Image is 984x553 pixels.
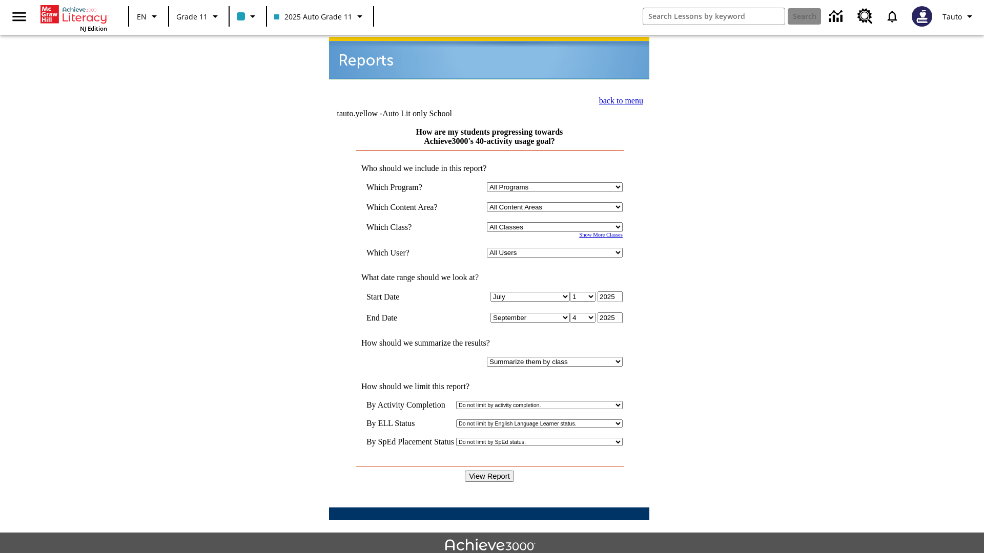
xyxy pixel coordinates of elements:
div: Home [40,3,107,32]
td: Which Class? [366,222,453,232]
td: By SpEd Placement Status [366,437,454,446]
button: Open side menu [4,2,34,32]
button: Class: 2025 Auto Grade 11, Select your class [270,7,370,26]
span: EN [137,11,147,22]
td: tauto.yellow - [337,109,525,118]
button: Grade: Grade 11, Select a grade [172,7,225,26]
a: Resource Center, Will open in new tab [851,3,879,30]
td: Which User? [366,248,453,258]
span: 2025 Auto Grade 11 [274,11,352,22]
img: header [329,37,649,79]
td: End Date [366,312,453,323]
button: Select a new avatar [906,3,938,30]
td: Who should we include in this report? [356,164,623,173]
td: How should we limit this report? [356,382,623,391]
button: Profile/Settings [938,7,980,26]
td: Which Program? [366,182,453,192]
input: View Report [465,471,514,482]
td: How should we summarize the results? [356,338,623,348]
a: Notifications [879,3,906,30]
td: What date range should we look at? [356,273,623,282]
td: By ELL Status [366,419,454,428]
a: Data Center [823,3,851,31]
button: Class color is light blue. Change class color [233,7,263,26]
img: Avatar [912,6,932,27]
a: Show More Classes [579,232,623,238]
span: Grade 11 [176,11,208,22]
td: By Activity Completion [366,400,454,410]
input: search field [643,8,785,25]
td: Start Date [366,291,453,302]
button: Language: EN, Select a language [132,7,165,26]
a: How are my students progressing towards Achieve3000's 40-activity usage goal? [416,127,563,145]
nobr: Auto Lit only School [382,109,452,118]
span: NJ Edition [80,25,107,32]
span: Tauto [942,11,962,22]
nobr: Which Content Area? [366,203,438,211]
a: back to menu [599,96,643,105]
